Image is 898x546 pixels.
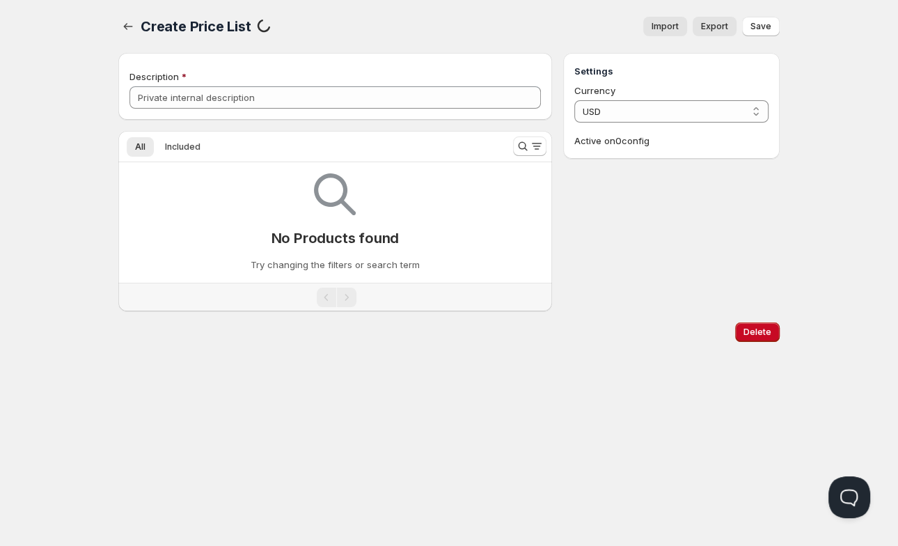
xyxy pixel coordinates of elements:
button: Delete [735,322,780,342]
input: Private internal description [129,86,541,109]
button: Search and filter results [513,136,546,156]
span: All [135,141,145,153]
span: Save [750,21,771,32]
button: Import [643,17,687,36]
span: Delete [743,327,771,338]
span: Description [129,71,179,82]
img: Empty search results [314,173,356,215]
span: Included [165,141,200,153]
span: Import [652,21,679,32]
nav: Pagination [118,283,552,311]
p: Try changing the filters or search term [251,258,420,272]
h3: Settings [574,64,769,78]
span: Currency [574,85,615,96]
a: Export [693,17,736,36]
p: Active on 0 config [574,134,769,148]
p: No Products found [271,230,400,247]
iframe: Help Scout Beacon - Open [828,476,870,518]
span: Create Price List [141,18,251,35]
span: Export [701,21,728,32]
button: Save [742,17,780,36]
